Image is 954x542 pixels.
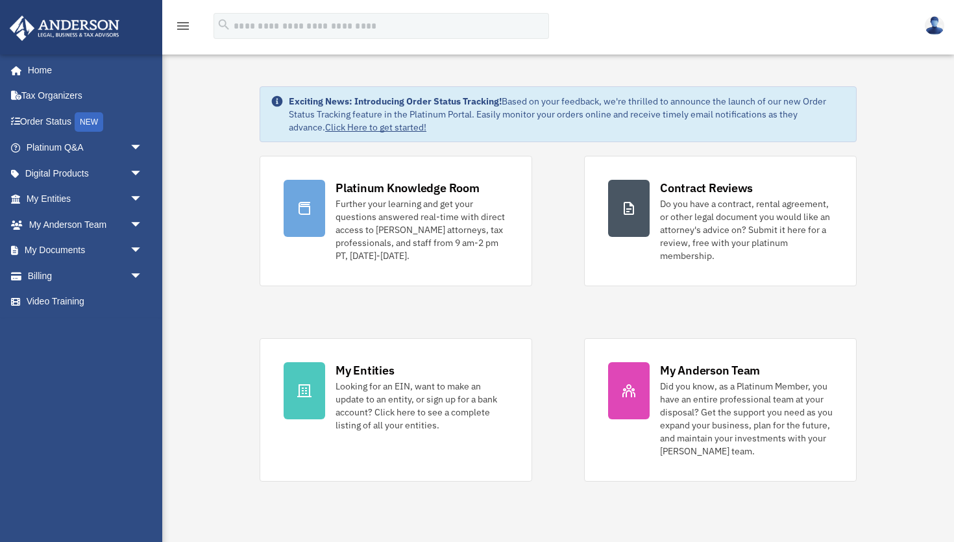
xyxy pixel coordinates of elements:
a: Tax Organizers [9,83,162,109]
div: Based on your feedback, we're thrilled to announce the launch of our new Order Status Tracking fe... [289,95,846,134]
div: Contract Reviews [660,180,753,196]
div: Do you have a contract, rental agreement, or other legal document you would like an attorney's ad... [660,197,833,262]
img: Anderson Advisors Platinum Portal [6,16,123,41]
a: Click Here to get started! [325,121,426,133]
div: NEW [75,112,103,132]
span: arrow_drop_down [130,160,156,187]
a: Platinum Knowledge Room Further your learning and get your questions answered real-time with dire... [260,156,532,286]
a: Digital Productsarrow_drop_down [9,160,162,186]
strong: Exciting News: Introducing Order Status Tracking! [289,95,502,107]
a: Order StatusNEW [9,108,162,135]
a: My Anderson Teamarrow_drop_down [9,212,162,238]
span: arrow_drop_down [130,238,156,264]
a: My Anderson Team Did you know, as a Platinum Member, you have an entire professional team at your... [584,338,857,482]
i: search [217,18,231,32]
a: Video Training [9,289,162,315]
div: Did you know, as a Platinum Member, you have an entire professional team at your disposal? Get th... [660,380,833,458]
img: User Pic [925,16,944,35]
div: Further your learning and get your questions answered real-time with direct access to [PERSON_NAM... [336,197,508,262]
span: arrow_drop_down [130,212,156,238]
a: Contract Reviews Do you have a contract, rental agreement, or other legal document you would like... [584,156,857,286]
a: Platinum Q&Aarrow_drop_down [9,135,162,161]
a: Home [9,57,156,83]
div: Looking for an EIN, want to make an update to an entity, or sign up for a bank account? Click her... [336,380,508,432]
a: My Entities Looking for an EIN, want to make an update to an entity, or sign up for a bank accoun... [260,338,532,482]
span: arrow_drop_down [130,186,156,213]
div: My Entities [336,362,394,378]
i: menu [175,18,191,34]
div: Platinum Knowledge Room [336,180,480,196]
a: My Documentsarrow_drop_down [9,238,162,264]
a: menu [175,23,191,34]
div: My Anderson Team [660,362,760,378]
a: Billingarrow_drop_down [9,263,162,289]
span: arrow_drop_down [130,135,156,162]
span: arrow_drop_down [130,263,156,289]
a: My Entitiesarrow_drop_down [9,186,162,212]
